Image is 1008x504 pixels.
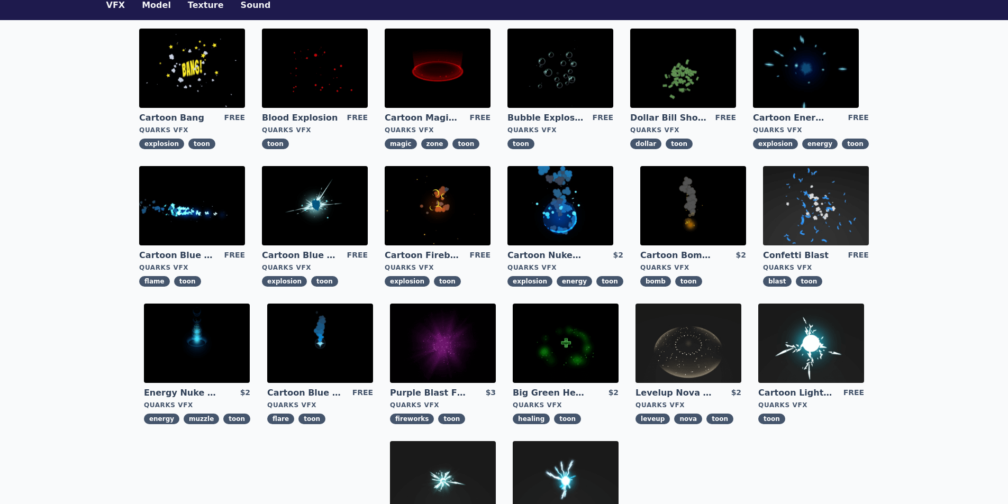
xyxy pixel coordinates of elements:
[758,401,864,409] div: Quarks VFX
[188,139,215,149] span: toon
[390,401,496,409] div: Quarks VFX
[139,139,184,149] span: explosion
[507,139,534,149] span: toon
[507,250,584,261] a: Cartoon Nuke Energy Explosion
[262,263,368,272] div: Quarks VFX
[635,414,670,424] span: leveup
[144,304,250,383] img: imgAlt
[240,387,250,399] div: $2
[753,139,798,149] span: explosion
[390,304,496,383] img: imgAlt
[184,414,219,424] span: muzzle
[843,387,864,399] div: FREE
[262,139,289,149] span: toon
[224,112,245,124] div: FREE
[630,126,736,134] div: Quarks VFX
[311,276,338,287] span: toon
[635,387,712,399] a: Levelup Nova Effect
[758,304,864,383] img: imgAlt
[470,250,491,261] div: FREE
[223,414,250,424] span: toon
[640,276,671,287] span: bomb
[262,126,368,134] div: Quarks VFX
[470,112,491,124] div: FREE
[267,414,294,424] span: flare
[753,29,859,108] img: imgAlt
[262,29,368,108] img: imgAlt
[513,387,589,399] a: Big Green Healing Effect
[758,387,834,399] a: Cartoon Lightning Ball
[763,250,839,261] a: Confetti Blast
[385,29,491,108] img: imgAlt
[630,112,706,124] a: Dollar Bill Shower
[513,401,619,409] div: Quarks VFX
[609,387,619,399] div: $2
[802,139,838,149] span: energy
[735,250,746,261] div: $2
[262,112,338,124] a: Blood Explosion
[613,250,623,261] div: $2
[262,166,368,245] img: imgAlt
[267,304,373,383] img: imgAlt
[385,263,491,272] div: Quarks VFX
[144,401,250,409] div: Quarks VFX
[674,414,702,424] span: nova
[385,126,491,134] div: Quarks VFX
[390,414,434,424] span: fireworks
[758,414,785,424] span: toon
[144,414,179,424] span: energy
[438,414,465,424] span: toon
[144,387,220,399] a: Energy Nuke Muzzle Flash
[630,29,736,108] img: imgAlt
[763,263,869,272] div: Quarks VFX
[139,112,215,124] a: Cartoon Bang
[640,263,746,272] div: Quarks VFX
[507,29,613,108] img: imgAlt
[675,276,702,287] span: toon
[385,250,461,261] a: Cartoon Fireball Explosion
[640,166,746,245] img: imgAlt
[706,414,733,424] span: toon
[753,126,869,134] div: Quarks VFX
[452,139,479,149] span: toon
[262,250,338,261] a: Cartoon Blue Gas Explosion
[635,304,741,383] img: imgAlt
[640,250,716,261] a: Cartoon Bomb Fuse
[796,276,823,287] span: toon
[507,126,613,134] div: Quarks VFX
[554,414,581,424] span: toon
[666,139,693,149] span: toon
[593,112,613,124] div: FREE
[390,387,466,399] a: Purple Blast Fireworks
[421,139,449,149] span: zone
[513,304,619,383] img: imgAlt
[139,263,245,272] div: Quarks VFX
[139,276,170,287] span: flame
[557,276,592,287] span: energy
[139,250,215,261] a: Cartoon Blue Flamethrower
[385,166,491,245] img: imgAlt
[385,276,430,287] span: explosion
[262,276,307,287] span: explosion
[385,139,416,149] span: magic
[842,139,869,149] span: toon
[763,276,792,287] span: blast
[507,166,613,245] img: imgAlt
[635,401,741,409] div: Quarks VFX
[347,112,368,124] div: FREE
[848,112,868,124] div: FREE
[224,250,245,261] div: FREE
[298,414,325,424] span: toon
[385,112,461,124] a: Cartoon Magic Zone
[486,387,496,399] div: $3
[596,276,623,287] span: toon
[139,166,245,245] img: imgAlt
[731,387,741,399] div: $2
[352,387,373,399] div: FREE
[753,112,829,124] a: Cartoon Energy Explosion
[715,112,736,124] div: FREE
[848,250,868,261] div: FREE
[267,401,373,409] div: Quarks VFX
[507,263,623,272] div: Quarks VFX
[174,276,201,287] span: toon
